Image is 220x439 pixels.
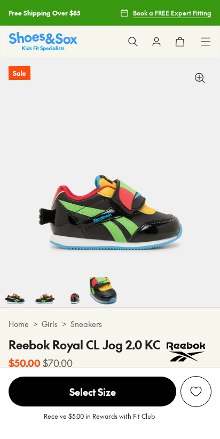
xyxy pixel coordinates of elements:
img: 7-491323_1 [90,277,120,307]
a: Shoes & Sox [9,32,77,51]
h4: Reebok Royal CL Jog 2.0 KC [9,336,160,354]
a: Sneakers [70,318,102,330]
img: Vendor logo [160,336,211,368]
img: 6-491322_1 [60,277,90,307]
img: SNS_Logo_Responsive.svg [9,32,77,51]
p: Sale [9,66,30,81]
b: $50.00 [9,356,41,370]
a: Girls [42,318,58,330]
span: Select Size [9,377,176,406]
a: Home [9,318,29,330]
p: Receive $5.00 in Rewards with Fit Club [44,411,155,430]
span: Book a FREE Expert Fitting [133,8,211,18]
button: Add to Wishlist [180,376,211,407]
div: > > [9,318,211,330]
a: Book a FREE Expert Fitting [120,3,211,22]
s: $70.00 [43,356,73,370]
button: Select Size [9,376,176,407]
img: 5-491321_1 [30,277,60,307]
